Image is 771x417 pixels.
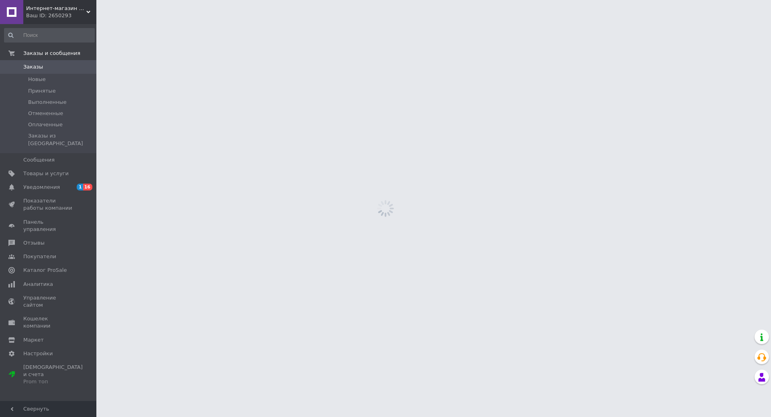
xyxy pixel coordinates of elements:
span: Аналитика [23,281,53,288]
span: Показатели работы компании [23,197,74,212]
span: Принятые [28,87,56,95]
span: Заказы и сообщения [23,50,80,57]
span: Настройки [23,350,53,357]
span: Интернет-магазин "inKin" [26,5,86,12]
input: Поиск [4,28,95,43]
span: Оплаченные [28,121,63,128]
span: Каталог ProSale [23,267,67,274]
span: Кошелек компании [23,315,74,330]
span: Заказы [23,63,43,71]
div: Ваш ID: 2650293 [26,12,96,19]
div: Prom топ [23,378,83,385]
span: Новые [28,76,46,83]
span: Уведомления [23,184,60,191]
span: Товары и услуги [23,170,69,177]
span: Покупатели [23,253,56,260]
span: Панель управления [23,219,74,233]
span: Управление сайтом [23,294,74,309]
span: Заказы из [GEOGRAPHIC_DATA] [28,132,94,147]
span: 1 [77,184,83,190]
span: 16 [83,184,92,190]
span: Отмененные [28,110,63,117]
span: Выполненные [28,99,67,106]
span: Маркет [23,336,44,344]
span: [DEMOGRAPHIC_DATA] и счета [23,364,83,386]
span: Сообщения [23,156,55,164]
span: Отзывы [23,239,45,247]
